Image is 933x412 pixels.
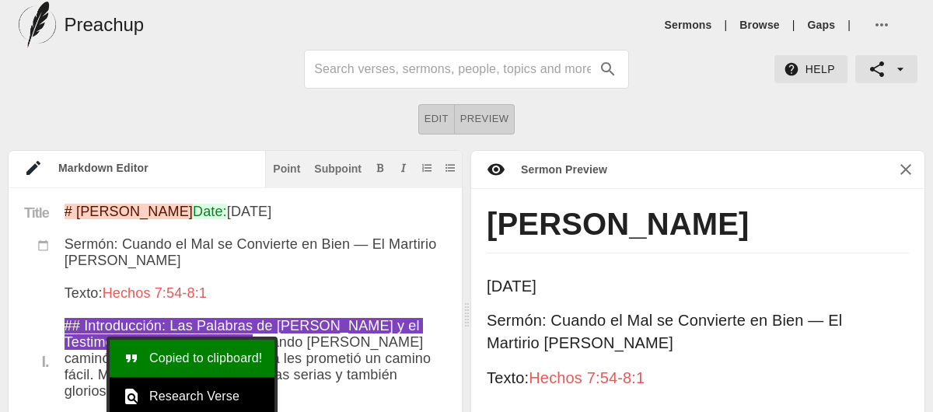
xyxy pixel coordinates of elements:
h1: [PERSON_NAME] [487,204,909,253]
iframe: Drift Widget Chat Controller [855,334,914,393]
a: Browse [739,17,779,33]
span: Copied to clipboard! [149,349,262,368]
p: [DATE] [487,275,874,298]
span: Hechos 7:54-8:1 [529,369,645,386]
button: Edit [418,104,455,134]
div: Copied to clipboard! [110,340,274,378]
p: Texto: [487,367,874,389]
div: Subpoint [314,163,362,174]
button: Add unordered list [442,160,458,176]
img: preachup-logo.png [19,2,56,48]
div: text alignment [418,104,515,134]
div: Point [273,163,300,174]
button: Insert point [270,160,303,176]
li: | [718,17,734,33]
div: I. [24,354,49,369]
input: Search sermons [314,57,591,82]
a: Gaps [808,17,836,33]
button: Preview [455,104,515,134]
li: | [841,17,857,33]
div: Markdown Editor [43,160,265,176]
p: Sermón: Cuando el Mal se Convierte en Bien — El Martirio [PERSON_NAME] [487,309,874,354]
div: Title [9,204,65,237]
div: Sermon Preview [505,162,607,177]
button: search [591,52,625,86]
span: Research Verse [149,387,262,406]
button: Subpoint [311,160,365,176]
span: Preview [460,110,509,128]
a: Sermons [665,17,712,33]
span: Help [787,60,835,79]
button: Help [774,55,847,84]
button: Add ordered list [419,160,435,176]
li: | [786,17,802,33]
h5: Preachup [64,12,144,37]
span: Edit [425,110,449,128]
button: Add italic text [396,160,411,176]
button: Add bold text [372,160,388,176]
